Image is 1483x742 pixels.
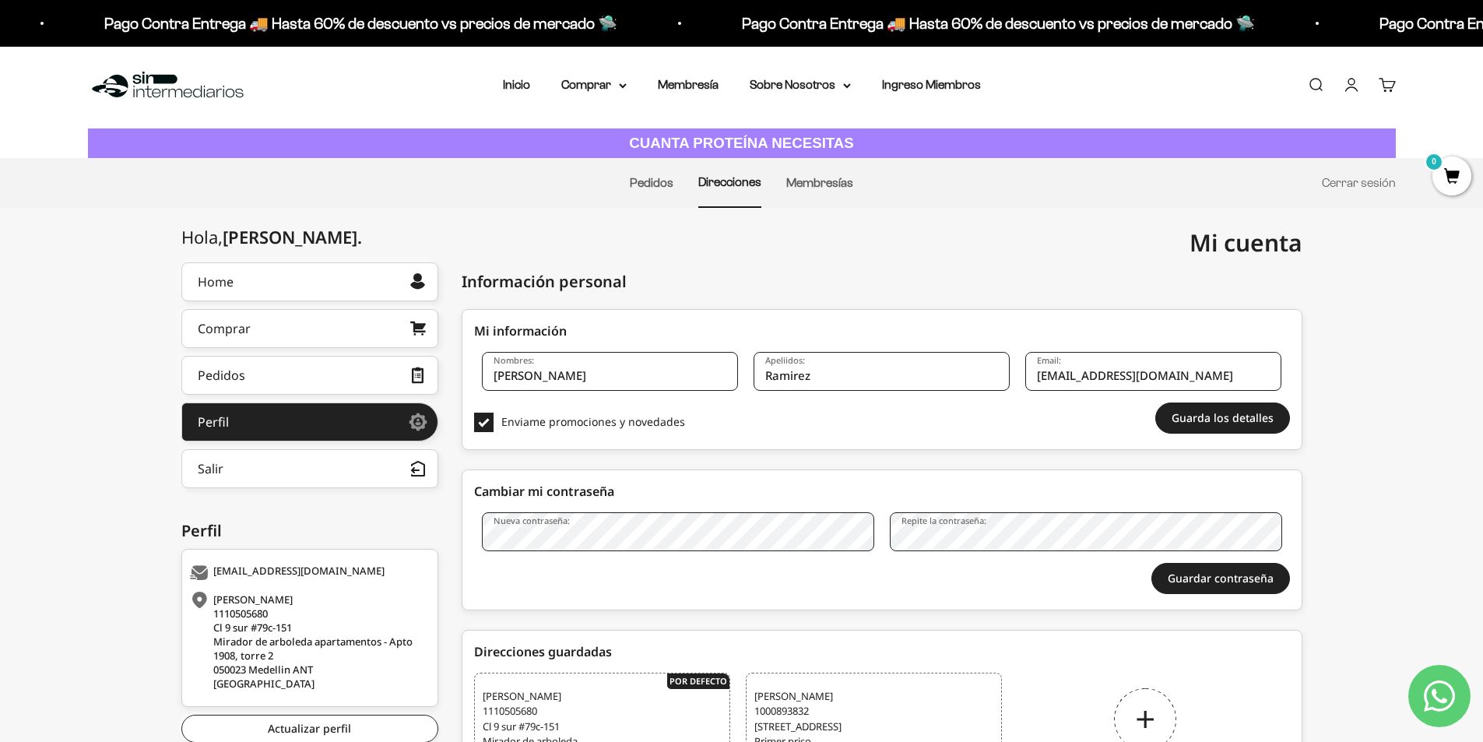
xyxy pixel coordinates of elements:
[503,78,530,91] a: Inicio
[882,78,981,91] a: Ingreso Miembros
[901,515,986,526] label: Repite la contraseña:
[742,11,1255,36] p: Pago Contra Entrega 🚚 Hasta 60% de descuento vs precios de mercado 🛸
[198,369,245,382] div: Pedidos
[190,565,426,581] div: [EMAIL_ADDRESS][DOMAIN_NAME]
[474,642,1290,661] div: Direcciones guardadas
[181,309,438,348] a: Comprar
[181,227,362,247] div: Hola,
[198,276,234,288] div: Home
[104,11,617,36] p: Pago Contra Entrega 🚚 Hasta 60% de descuento vs precios de mercado 🛸
[198,462,223,475] div: Salir
[765,354,805,366] label: Apeliidos:
[494,515,570,526] label: Nueva contraseña:
[181,356,438,395] a: Pedidos
[223,225,362,248] span: [PERSON_NAME]
[786,176,853,189] a: Membresías
[474,413,730,432] label: Enviame promociones y novedades
[698,175,761,188] a: Direcciones
[1322,176,1396,189] a: Cerrar sesión
[630,176,673,189] a: Pedidos
[181,262,438,301] a: Home
[1190,227,1302,258] span: Mi cuenta
[494,354,534,366] label: Nombres:
[190,593,426,691] div: [PERSON_NAME] 1110505680 Cl 9 sur #79c-151 Mirador de arboleda apartamentos - Apto 1908, torre 2 ...
[181,403,438,441] a: Perfil
[198,416,229,428] div: Perfil
[629,135,854,151] strong: CUANTA PROTEÍNA NECESITAS
[658,78,719,91] a: Membresía
[1425,153,1443,171] mark: 0
[1151,563,1290,594] button: Guardar contraseña
[357,225,362,248] span: .
[1037,354,1061,366] label: Email:
[462,270,627,294] div: Información personal
[88,128,1396,159] a: CUANTA PROTEÍNA NECESITAS
[181,519,438,543] div: Perfil
[474,482,1290,501] div: Cambiar mi contraseña
[198,322,251,335] div: Comprar
[750,75,851,95] summary: Sobre Nosotros
[561,75,627,95] summary: Comprar
[474,322,1290,340] div: Mi información
[1432,169,1471,186] a: 0
[1155,403,1290,434] button: Guarda los detalles
[181,449,438,488] button: Salir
